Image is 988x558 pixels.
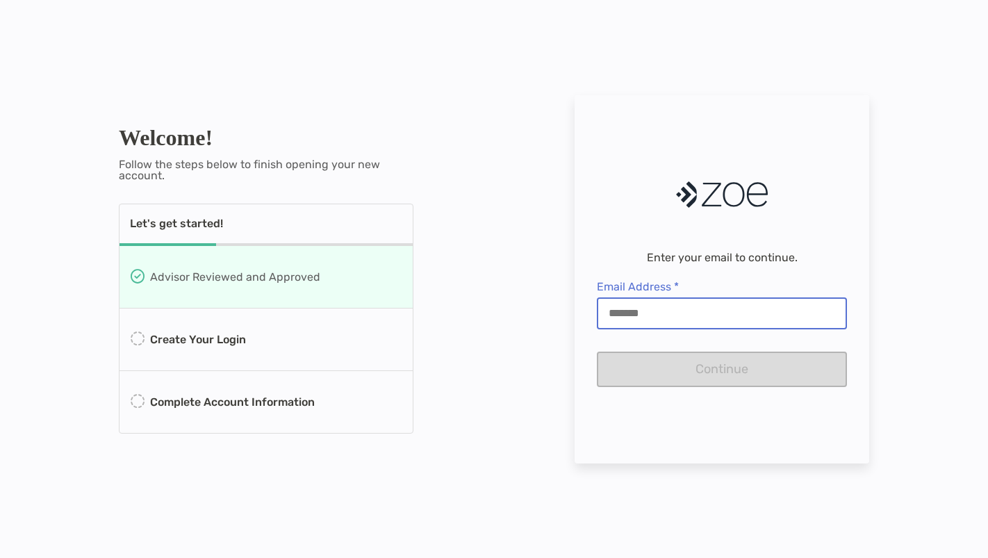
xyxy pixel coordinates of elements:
[119,159,413,181] p: Follow the steps below to finish opening your new account.
[597,280,847,293] span: Email Address *
[119,125,413,151] h1: Welcome!
[150,393,315,411] p: Complete Account Information
[150,331,246,348] p: Create Your Login
[676,172,768,218] img: Company Logo
[130,218,223,229] p: Let's get started!
[647,252,798,263] p: Enter your email to continue.
[150,268,320,286] p: Advisor Reviewed and Approved
[598,307,846,319] input: Email Address *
